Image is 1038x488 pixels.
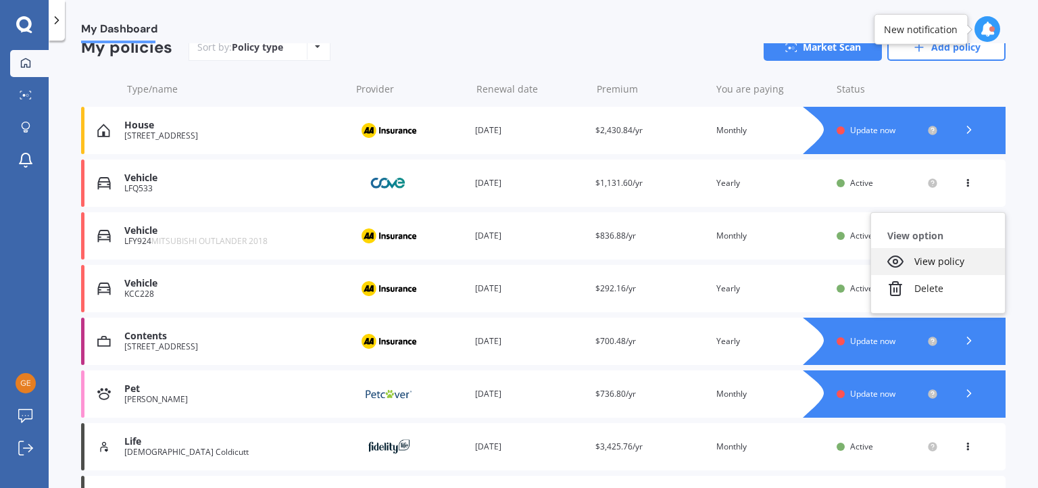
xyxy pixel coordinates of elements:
div: LFY924 [124,237,344,246]
span: My Dashboard [81,22,157,41]
div: You are paying [716,82,826,96]
span: $736.80/yr [595,388,636,399]
span: MITSUBISHI OUTLANDER 2018 [151,235,268,247]
div: Yearly [716,176,826,190]
a: Market Scan [764,34,882,61]
div: Status [837,82,938,96]
span: $836.88/yr [595,230,636,241]
span: Update now [850,124,895,136]
div: Monthly [716,229,826,243]
div: Vehicle [124,172,344,184]
div: Policy type [232,41,283,54]
span: $292.16/yr [595,283,636,294]
div: Pet [124,383,344,395]
img: AA [355,223,422,249]
span: Active [850,230,873,241]
div: View policy [871,248,1005,275]
div: [STREET_ADDRESS] [124,131,344,141]
div: My policies [81,38,172,57]
div: Type/name [127,82,345,96]
img: Fidelity Life [355,434,422,460]
img: Petcover [355,381,422,407]
div: Vehicle [124,225,344,237]
span: $700.48/yr [595,335,636,347]
img: Vehicle [97,282,111,295]
div: Life [124,436,344,447]
div: [DATE] [475,335,585,348]
img: Cove [355,170,422,196]
span: Active [850,441,873,452]
div: Vehicle [124,278,344,289]
div: [DATE] [475,387,585,401]
div: Renewal date [476,82,586,96]
img: AA [355,118,422,143]
img: 270da506814846b1ddd51c26f6090766 [16,373,36,393]
div: [DATE] [475,124,585,137]
div: Sort by: [197,41,283,54]
span: Active [850,177,873,189]
div: Provider [356,82,466,96]
span: $1,131.60/yr [595,177,643,189]
div: Monthly [716,387,826,401]
span: $3,425.76/yr [595,441,643,452]
div: [DEMOGRAPHIC_DATA] Coldicutt [124,447,344,457]
div: [STREET_ADDRESS] [124,342,344,351]
span: Update now [850,388,895,399]
div: Yearly [716,335,826,348]
div: Yearly [716,282,826,295]
img: Vehicle [97,176,111,190]
a: Add policy [887,34,1006,61]
div: KCC228 [124,289,344,299]
div: House [124,120,344,131]
img: AA [355,328,422,354]
div: [DATE] [475,282,585,295]
span: Update now [850,335,895,347]
img: Pet [97,387,111,401]
img: AA [355,276,422,301]
img: Contents [97,335,111,348]
div: Delete [871,275,1005,302]
img: Vehicle [97,229,111,243]
img: House [97,124,110,137]
div: Premium [597,82,706,96]
div: Monthly [716,124,826,137]
div: Contents [124,331,344,342]
div: [PERSON_NAME] [124,395,344,404]
div: [DATE] [475,440,585,454]
div: View option [871,224,1005,248]
img: Life [97,440,111,454]
div: [DATE] [475,176,585,190]
div: New notification [884,22,958,36]
div: LFQ533 [124,184,344,193]
div: [DATE] [475,229,585,243]
span: $2,430.84/yr [595,124,643,136]
div: Monthly [716,440,826,454]
span: Active [850,283,873,294]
